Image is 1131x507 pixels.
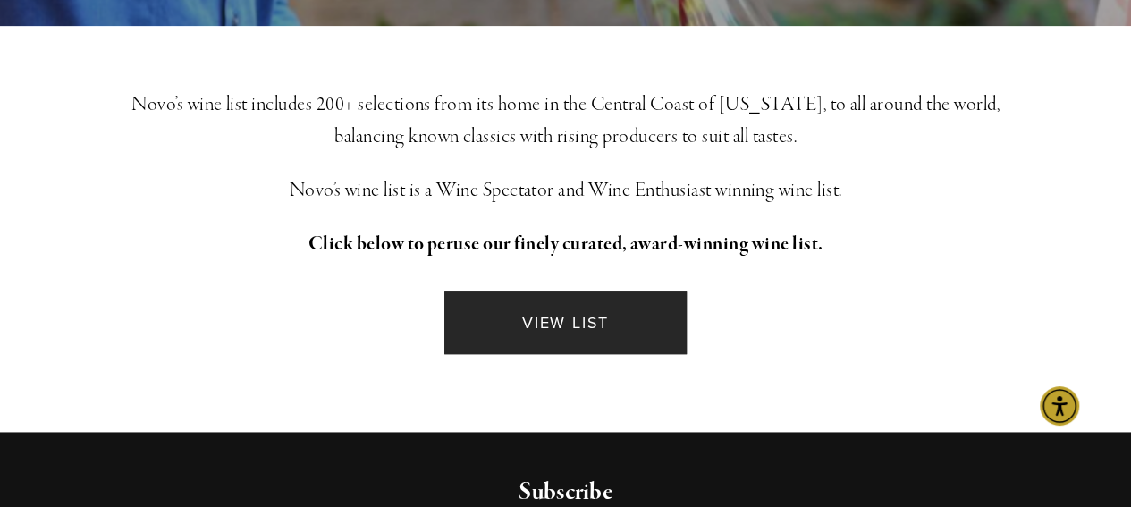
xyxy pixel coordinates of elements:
[118,89,1013,153] h3: Novo’s wine list includes 200+ selections from its home in the Central Coast of [US_STATE], to al...
[1040,386,1079,426] div: Accessibility Menu
[308,232,823,257] strong: Click below to peruse our finely curated, award-winning wine list.
[118,174,1013,207] h3: Novo’s wine list is a Wine Spectator and Wine Enthusiast winning wine list.
[444,291,687,354] a: VIEW LIST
